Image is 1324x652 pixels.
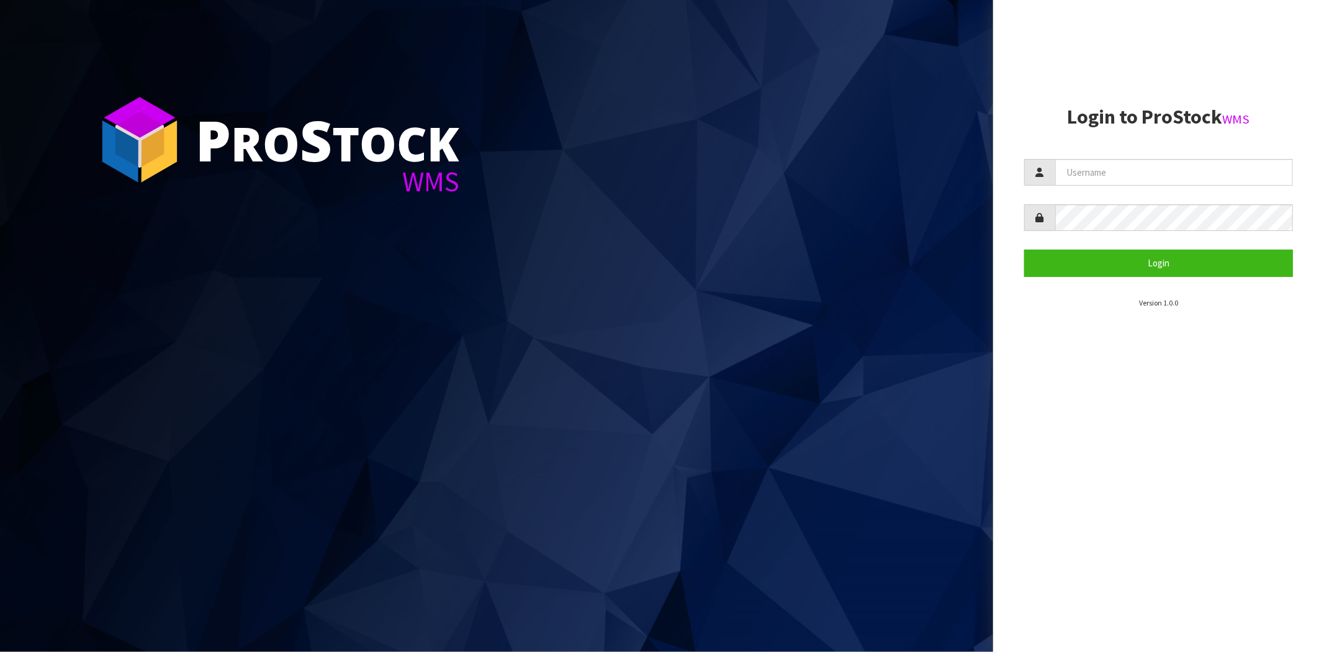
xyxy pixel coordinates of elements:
img: ProStock Cube [93,93,186,186]
small: WMS [1222,111,1250,127]
span: S [300,102,332,178]
div: ro tock [196,112,459,168]
small: Version 1.0.0 [1139,298,1178,307]
input: Username [1055,159,1293,186]
button: Login [1024,250,1293,276]
h2: Login to ProStock [1024,106,1293,128]
div: WMS [196,168,459,196]
span: P [196,102,231,178]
